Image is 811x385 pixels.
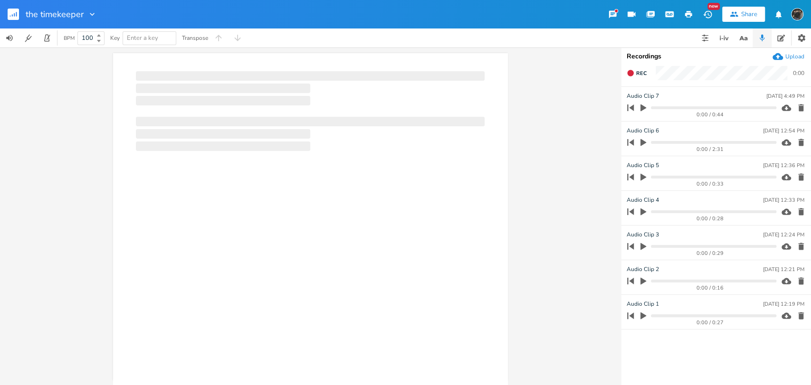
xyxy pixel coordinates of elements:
div: [DATE] 12:54 PM [763,128,804,133]
div: 0:00 / 0:27 [643,320,776,325]
div: 0:00 / 0:44 [643,112,776,117]
div: 0:00 / 0:29 [643,251,776,256]
span: Audio Clip 2 [627,265,659,274]
div: 0:00 [793,70,804,76]
div: [DATE] 12:21 PM [763,267,804,272]
button: New [698,6,717,23]
div: Transpose [182,35,208,41]
div: [DATE] 12:24 PM [763,232,804,237]
span: Enter a key [127,34,158,42]
div: 0:00 / 2:31 [643,147,776,152]
div: New [707,3,720,10]
div: Upload [785,53,804,60]
div: Share [741,10,757,19]
span: Audio Clip 3 [627,230,659,239]
span: Audio Clip 1 [627,300,659,309]
span: Audio Clip 7 [627,92,659,101]
span: the timekeeper [26,10,84,19]
div: 0:00 / 0:16 [643,285,776,291]
div: 0:00 / 0:28 [643,216,776,221]
button: Share [722,7,765,22]
span: Audio Clip 4 [627,196,659,205]
button: Upload [773,51,804,62]
span: Audio Clip 6 [627,126,659,135]
div: BPM [64,36,75,41]
div: Key [110,35,120,41]
div: [DATE] 12:33 PM [763,197,804,203]
div: [DATE] 12:19 PM [763,301,804,307]
div: 0:00 / 0:33 [643,181,776,187]
div: [DATE] 12:36 PM [763,163,804,168]
span: Rec [636,70,647,77]
div: Recordings [627,53,805,60]
button: Rec [623,66,650,81]
img: August Tyler Gallant [791,8,803,20]
span: Audio Clip 5 [627,161,659,170]
div: [DATE] 4:49 PM [766,94,804,99]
